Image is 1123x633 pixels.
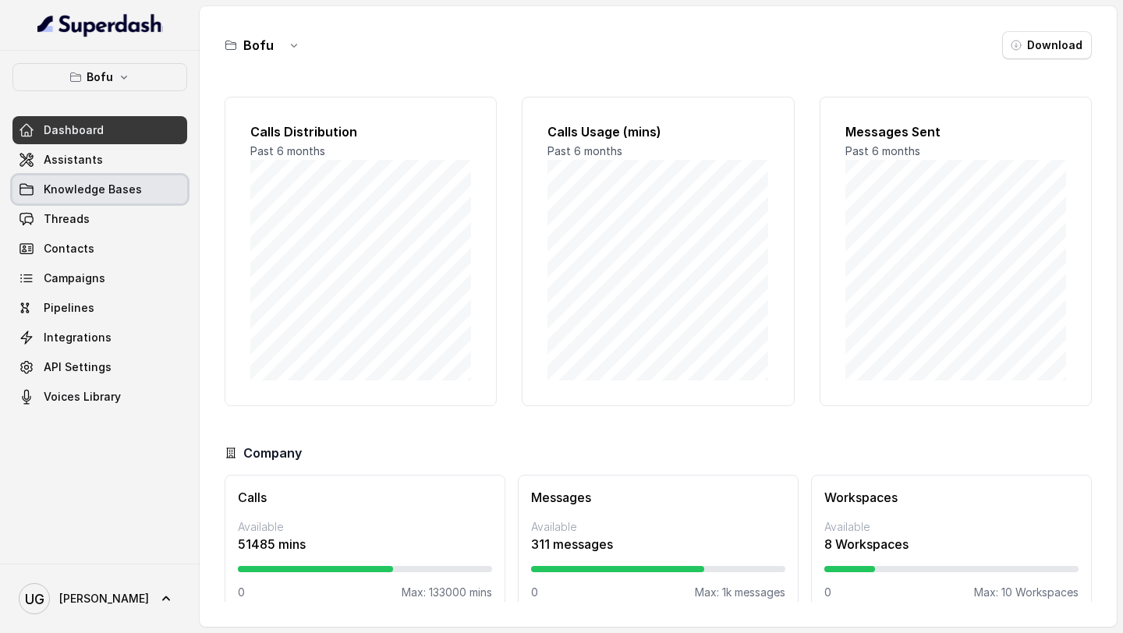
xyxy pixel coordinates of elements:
[531,519,785,535] p: Available
[531,535,785,553] p: 311 messages
[12,146,187,174] a: Assistants
[44,211,90,227] span: Threads
[845,122,1066,141] h2: Messages Sent
[44,271,105,286] span: Campaigns
[44,359,112,375] span: API Settings
[12,353,187,381] a: API Settings
[44,182,142,197] span: Knowledge Bases
[12,383,187,411] a: Voices Library
[44,122,104,138] span: Dashboard
[974,585,1079,600] p: Max: 10 Workspaces
[12,116,187,144] a: Dashboard
[695,585,785,600] p: Max: 1k messages
[44,241,94,256] span: Contacts
[12,324,187,352] a: Integrations
[547,144,622,157] span: Past 6 months
[402,585,492,600] p: Max: 133000 mins
[845,144,920,157] span: Past 6 months
[824,488,1079,507] h3: Workspaces
[44,152,103,168] span: Assistants
[12,264,187,292] a: Campaigns
[12,63,187,91] button: Bofu
[824,535,1079,553] p: 8 Workspaces
[44,300,94,316] span: Pipelines
[44,389,121,405] span: Voices Library
[44,330,112,345] span: Integrations
[238,488,492,507] h3: Calls
[59,591,149,606] span: [PERSON_NAME]
[243,36,274,55] h3: Bofu
[250,144,325,157] span: Past 6 months
[1002,31,1092,59] button: Download
[12,235,187,263] a: Contacts
[37,12,163,37] img: light.svg
[531,585,538,600] p: 0
[12,577,187,621] a: [PERSON_NAME]
[250,122,471,141] h2: Calls Distribution
[238,585,245,600] p: 0
[12,175,187,203] a: Knowledge Bases
[12,205,187,233] a: Threads
[12,294,187,322] a: Pipelines
[25,591,44,607] text: UG
[531,488,785,507] h3: Messages
[238,519,492,535] p: Available
[243,444,302,462] h3: Company
[824,519,1079,535] p: Available
[547,122,768,141] h2: Calls Usage (mins)
[87,68,113,87] p: Bofu
[238,535,492,553] p: 51485 mins
[824,585,831,600] p: 0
